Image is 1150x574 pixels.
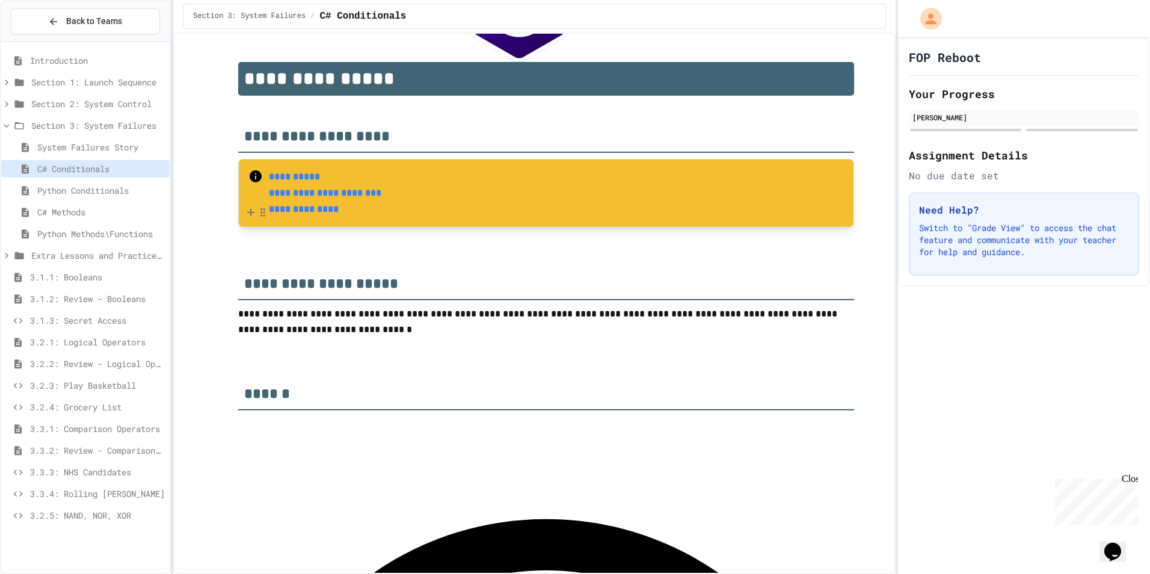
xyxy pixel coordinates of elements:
[909,147,1139,164] h2: Assignment Details
[30,422,165,435] span: 3.3.1: Comparison Operators
[30,509,165,522] span: 3.2.5: NAND, NOR, XOR
[11,8,160,34] button: Back to Teams
[30,314,165,327] span: 3.1.3: Secret Access
[919,203,1129,217] h3: Need Help?
[30,487,165,500] span: 3.3.4: Rolling [PERSON_NAME]
[909,85,1139,102] h2: Your Progress
[37,141,165,153] span: System Failures Story
[37,227,165,240] span: Python Methods\Functions
[1099,526,1138,562] iframe: chat widget
[912,112,1136,123] div: [PERSON_NAME]
[37,206,165,218] span: C# Methods
[30,401,165,413] span: 3.2.4: Grocery List
[31,249,165,262] span: Extra Lessons and Practice Python
[908,5,945,32] div: My Account
[5,5,83,76] div: Chat with us now!Close
[310,11,315,21] span: /
[319,9,406,23] span: C# Conditionals
[30,444,165,457] span: 3.3.2: Review - Comparison Operators
[919,222,1129,258] p: Switch to "Grade View" to access the chat feature and communicate with your teacher for help and ...
[30,292,165,305] span: 3.1.2: Review - Booleans
[909,49,981,66] h1: FOP Reboot
[30,357,165,370] span: 3.2.2: Review - Logical Operators
[1050,474,1138,525] iframe: chat widget
[37,162,165,175] span: C# Conditionals
[193,11,306,21] span: Section 3: System Failures
[30,54,165,67] span: Introduction
[31,76,165,88] span: Section 1: Launch Sequence
[31,97,165,110] span: Section 2: System Control
[30,336,165,348] span: 3.2.1: Logical Operators
[909,168,1139,183] div: No due date set
[30,271,165,283] span: 3.1.1: Booleans
[66,15,122,28] span: Back to Teams
[30,379,165,392] span: 3.2.3: Play Basketball
[37,184,165,197] span: Python Conditionals
[31,119,165,132] span: Section 3: System Failures
[30,466,165,478] span: 3.3.3: NHS Candidates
